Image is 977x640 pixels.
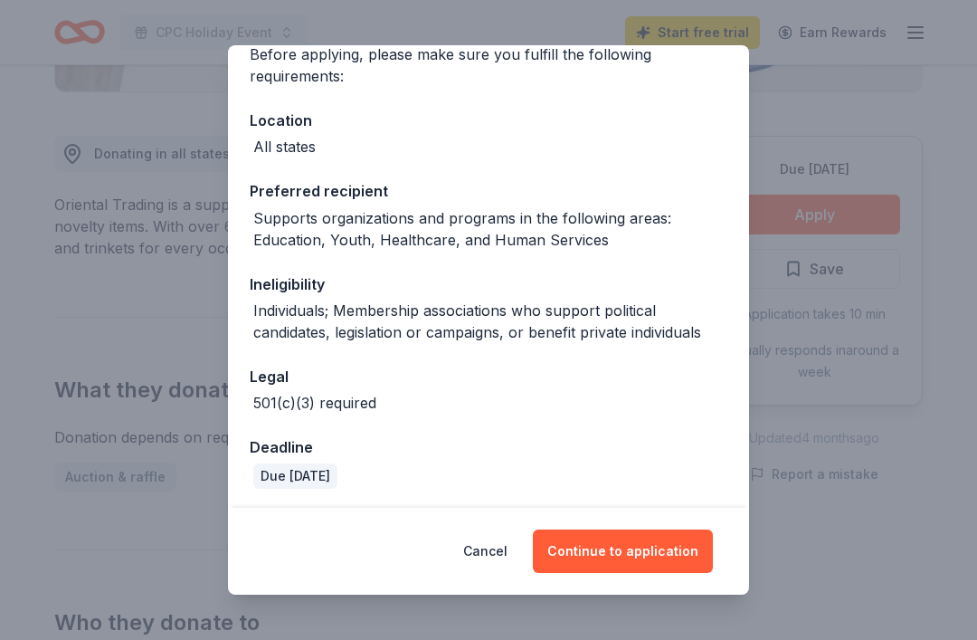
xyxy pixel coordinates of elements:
button: Continue to application [533,530,713,573]
div: Ineligibility [250,272,727,296]
div: Before applying, please make sure you fulfill the following requirements: [250,43,727,87]
div: Location [250,109,727,132]
div: All states [253,136,316,158]
div: Preferred recipient [250,179,727,203]
div: Individuals; Membership associations who support political candidates, legislation or campaigns, ... [253,300,727,343]
div: 501(c)(3) required [253,392,376,414]
div: Supports organizations and programs in the following areas: Education, Youth, Healthcare, and Hum... [253,207,727,251]
button: Cancel [463,530,507,573]
div: Legal [250,365,727,388]
div: Deadline [250,435,727,459]
div: Due [DATE] [253,463,337,489]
